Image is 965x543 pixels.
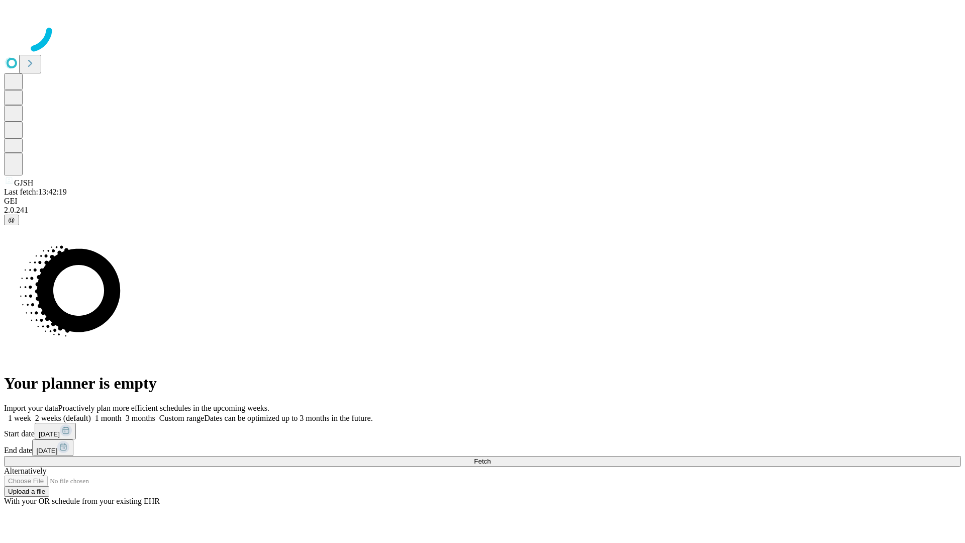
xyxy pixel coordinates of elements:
[4,206,961,215] div: 2.0.241
[4,188,67,196] span: Last fetch: 13:42:19
[4,404,58,412] span: Import your data
[204,414,372,422] span: Dates can be optimized up to 3 months in the future.
[126,414,155,422] span: 3 months
[32,439,73,456] button: [DATE]
[4,439,961,456] div: End date
[4,215,19,225] button: @
[4,456,961,467] button: Fetch
[4,374,961,393] h1: Your planner is empty
[4,497,160,505] span: With your OR schedule from your existing EHR
[159,414,204,422] span: Custom range
[474,458,491,465] span: Fetch
[95,414,122,422] span: 1 month
[58,404,269,412] span: Proactively plan more efficient schedules in the upcoming weeks.
[4,197,961,206] div: GEI
[4,423,961,439] div: Start date
[8,216,15,224] span: @
[35,423,76,439] button: [DATE]
[4,486,49,497] button: Upload a file
[8,414,31,422] span: 1 week
[4,467,46,475] span: Alternatively
[36,447,57,455] span: [DATE]
[35,414,91,422] span: 2 weeks (default)
[14,178,33,187] span: GJSH
[39,430,60,438] span: [DATE]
